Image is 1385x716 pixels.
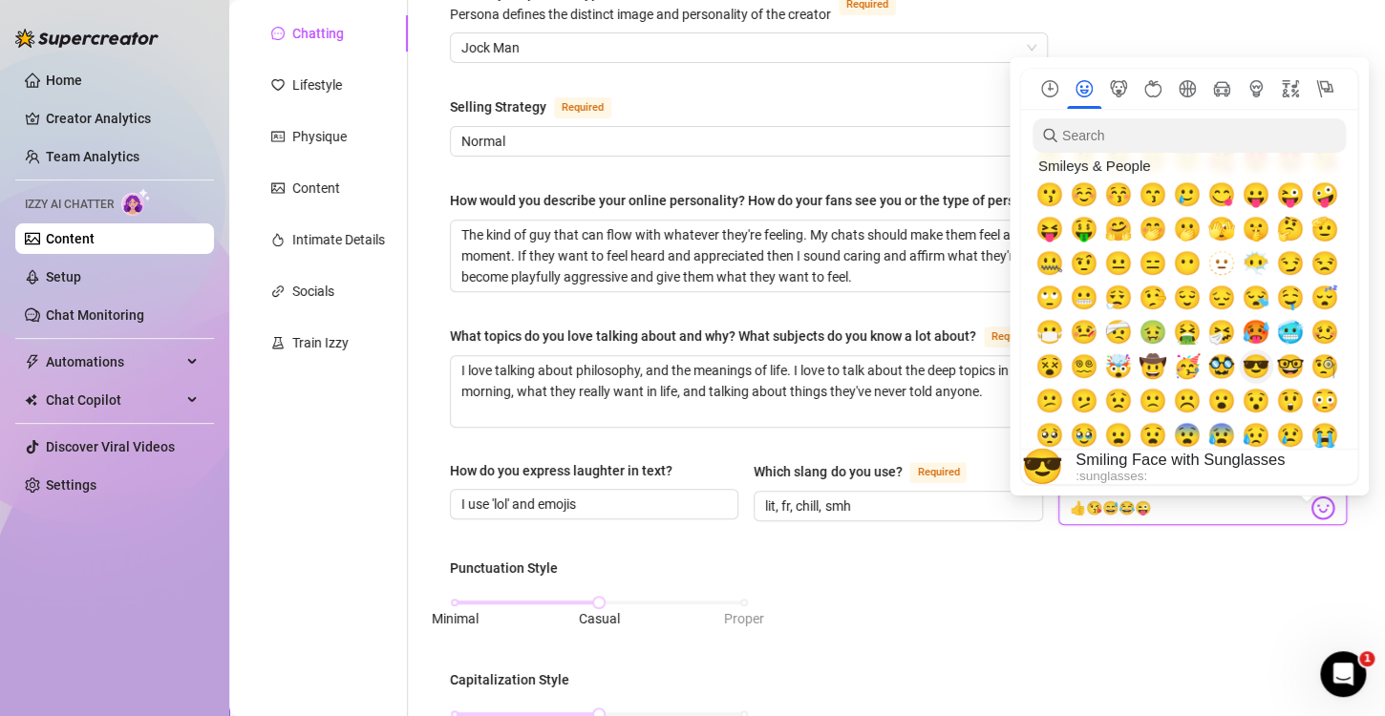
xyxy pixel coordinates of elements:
[292,74,342,95] div: Lifestyle
[292,126,347,147] div: Physique
[579,611,620,626] span: Casual
[46,307,144,323] a: Chat Monitoring
[46,477,96,493] a: Settings
[271,233,285,246] span: fire
[450,190,1119,211] div: How would you describe your online personality? How do your fans see you or the type of persona y...
[292,332,349,353] div: Train Izzy
[984,326,1041,347] span: Required
[46,385,181,415] span: Chat Copilot
[46,347,181,377] span: Automations
[25,393,37,407] img: Chat Copilot
[1359,651,1374,666] span: 1
[451,221,1346,291] textarea: How would you describe your online personality? How do your fans see you or the type of persona y...
[450,189,1204,212] label: How would you describe your online personality? How do your fans see you or the type of persona y...
[25,196,114,214] span: Izzy AI Chatter
[46,103,199,134] a: Creator Analytics
[451,356,1346,427] textarea: What topics do you love talking about and why? What subjects do you know a lot about?
[754,461,902,482] div: Which slang do you use?
[450,558,571,579] label: Punctuation Style
[461,127,1036,156] span: Normal
[271,336,285,349] span: experiment
[46,149,139,164] a: Team Analytics
[765,495,1027,516] input: Which slang do you use?
[1320,651,1366,697] iframe: Intercom live chat
[292,281,334,302] div: Socials
[450,326,976,347] div: What topics do you love talking about and why? What subjects do you know a lot about?
[292,23,344,44] div: Chatting
[724,611,764,626] span: Proper
[450,669,569,690] div: Capitalization Style
[450,96,546,117] div: Selling Strategy
[292,178,340,199] div: Content
[432,611,479,626] span: Minimal
[461,33,1036,62] span: Jock Man
[46,73,82,88] a: Home
[15,29,159,48] img: logo-BBDzfeDw.svg
[909,462,967,483] span: Required
[450,7,831,22] span: Persona defines the distinct image and personality of the creator
[46,231,95,246] a: Content
[554,97,611,118] span: Required
[46,269,81,284] a: Setup
[450,95,632,118] label: Selling Strategy
[1070,495,1307,520] input: What are your favorite emojis?
[461,494,723,515] input: How do you express laughter in text?
[754,460,988,483] label: Which slang do you use?
[271,130,285,143] span: idcard
[121,188,151,216] img: AI Chatter
[450,669,583,690] label: Capitalization Style
[271,78,285,92] span: heart
[46,439,175,454] a: Discover Viral Videos
[271,284,285,298] span: link
[25,354,40,369] span: thunderbolt
[292,229,385,250] div: Intimate Details
[271,181,285,195] span: picture
[450,460,672,481] div: How do you express laughter in text?
[450,460,686,481] label: How do you express laughter in text?
[450,325,1062,347] label: What topics do you love talking about and why? What subjects do you know a lot about?
[1310,495,1335,520] img: svg%3e
[271,27,285,40] span: message
[450,558,558,579] div: Punctuation Style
